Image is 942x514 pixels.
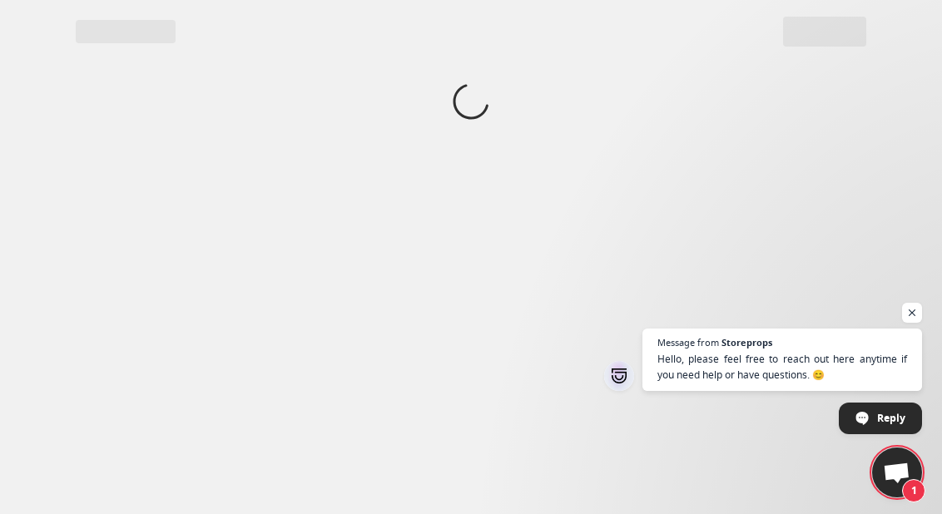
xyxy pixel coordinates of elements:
span: Message from [657,338,719,347]
a: Open chat [872,447,922,497]
span: Storeprops [721,338,772,347]
span: Reply [877,403,905,432]
span: 1 [902,479,925,502]
span: Hello, please feel free to reach out here anytime if you need help or have questions. 😊 [657,351,907,383]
